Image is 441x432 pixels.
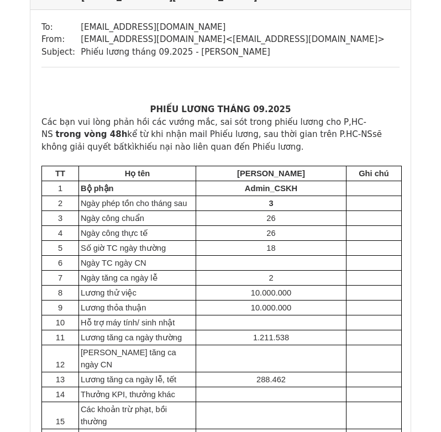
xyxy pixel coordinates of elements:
[42,210,79,225] td: 3
[79,196,196,210] td: Ngày phép tồn cho tháng sau
[196,210,347,225] td: 26
[79,300,196,315] td: Lương thỏa thuận
[386,379,441,432] iframe: Chat Widget
[386,379,441,432] div: Tiện ích trò chuyện
[42,225,79,240] td: 4
[42,240,79,255] td: 5
[42,330,79,345] td: 11
[79,345,196,372] td: [PERSON_NAME] tăng ca ngày CN
[56,129,128,139] b: trong vòng 48h
[41,33,81,46] td: From:
[41,116,400,154] div: Các bạn vui lòng phản hồi các vướng mắc, sai sót trong phiếu lương cho P, kể từ khi nhận mail Phi...
[196,181,347,196] td: Admin_CSKH
[79,315,196,330] td: Hỗ trợ máy tính/ sinh nhật
[42,196,79,210] td: 2
[196,196,347,210] td: 3
[79,240,196,255] td: Số giờ TC ngày thường
[42,345,79,372] td: 12
[196,166,347,181] td: [PERSON_NAME]
[196,270,347,285] td: 2
[346,129,372,139] span: HC-NS
[79,181,196,196] td: Bộ phận
[79,270,196,285] td: Ngày tăng ca ngày lễ
[196,330,347,345] td: 1.211.538
[42,300,79,315] td: 9
[42,255,79,270] td: 6
[196,300,347,315] td: 10.000.000
[196,225,347,240] td: 26
[42,285,79,300] td: 8
[42,315,79,330] td: 10
[196,372,347,387] td: 288.462
[79,255,196,270] td: Ngày TC ngày CN
[196,240,347,255] td: 18
[41,21,81,34] td: To:
[41,46,81,59] td: Subject:
[79,166,196,181] td: Họ tên
[42,387,79,402] td: 14
[79,285,196,300] td: Lương thử việc
[81,21,385,34] td: [EMAIL_ADDRESS][DOMAIN_NAME]
[42,372,79,387] td: 13
[79,387,196,402] td: Thưởng KPI, thưởng khác
[150,104,291,114] b: PHIẾU LƯƠNG THÁNG 09.2025
[42,181,79,196] td: 1
[41,117,366,140] span: HC-NS
[79,330,196,345] td: Lương tăng ca ngày thường
[79,372,196,387] td: Lương tăng ca ngày lễ, tết
[42,402,79,429] td: 15
[79,225,196,240] td: Ngày công thực tế
[42,270,79,285] td: 7
[42,166,79,181] td: TT
[79,402,196,429] td: Các khoản trừ phạt, bồi thường
[127,142,134,152] span: kì
[347,166,402,181] td: Ghi chú
[196,285,347,300] td: 10.000.000
[79,210,196,225] td: Ngày công chuẩn
[81,46,385,59] td: Phiếu lương tháng 09.2025 - [PERSON_NAME]
[81,33,385,46] td: [EMAIL_ADDRESS][DOMAIN_NAME] < [EMAIL_ADDRESS][DOMAIN_NAME] >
